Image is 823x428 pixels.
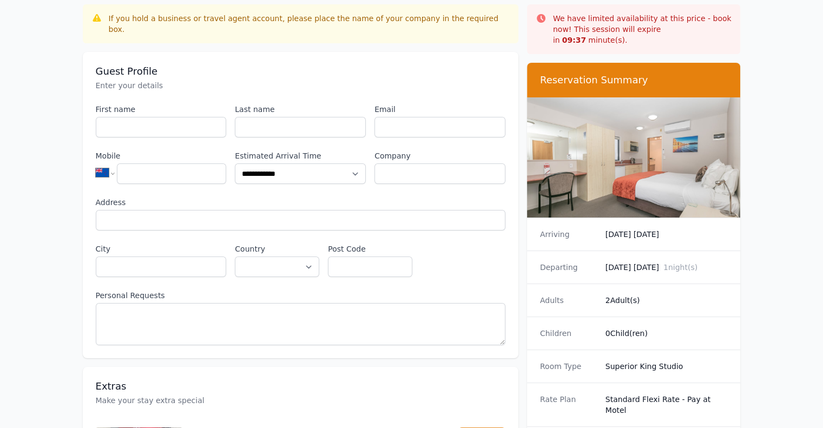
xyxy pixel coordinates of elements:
h3: Guest Profile [96,65,505,78]
label: City [96,243,227,254]
dt: Children [540,328,597,339]
dd: Standard Flexi Rate - Pay at Motel [605,394,728,416]
h3: Extras [96,380,505,393]
label: Email [374,104,505,115]
img: Superior King Studio [527,97,741,218]
dt: Room Type [540,361,597,372]
dt: Arriving [540,229,597,240]
strong: 09 : 37 [562,36,587,44]
p: Make your stay extra special [96,395,505,406]
label: Address [96,197,505,208]
dt: Adults [540,295,597,306]
dt: Rate Plan [540,394,597,416]
p: Enter your details [96,80,505,91]
dd: [DATE] [DATE] [605,262,728,273]
label: Company [374,150,505,161]
dd: Superior King Studio [605,361,728,372]
h3: Reservation Summary [540,74,728,87]
dd: 2 Adult(s) [605,295,728,306]
label: Last name [235,104,366,115]
label: Personal Requests [96,290,505,301]
div: If you hold a business or travel agent account, please place the name of your company in the requ... [109,13,510,35]
label: Country [235,243,319,254]
label: First name [96,104,227,115]
dt: Departing [540,262,597,273]
dd: 0 Child(ren) [605,328,728,339]
label: Post Code [328,243,412,254]
p: We have limited availability at this price - book now! This session will expire in minute(s). [553,13,732,45]
label: Mobile [96,150,227,161]
dd: [DATE] [DATE] [605,229,728,240]
label: Estimated Arrival Time [235,150,366,161]
span: 1 night(s) [663,263,697,272]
